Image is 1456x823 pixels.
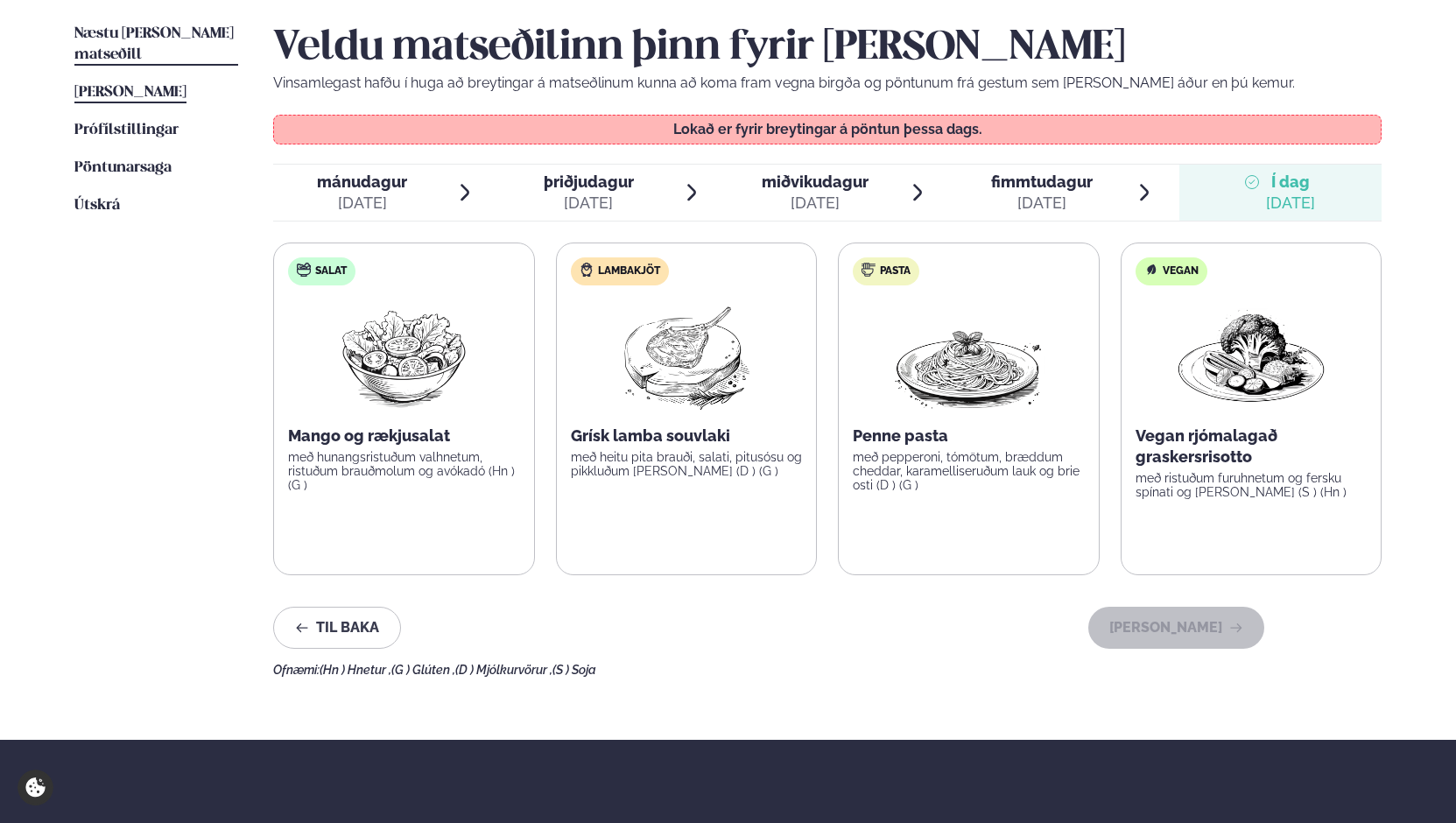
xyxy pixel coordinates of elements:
[18,770,53,805] a: Cookie settings
[571,426,803,447] p: Grísk lamba souvlaki
[74,120,179,141] a: Prófílstillingar
[991,172,1093,191] span: fimmtudagur
[1136,426,1368,468] p: Vegan rjómalagað graskersrisotto
[273,663,1382,677] div: Ofnæmi:
[74,26,234,62] span: Næstu [PERSON_NAME] matseðill
[74,85,186,100] span: [PERSON_NAME]
[853,426,1085,447] p: Penne pasta
[74,24,238,66] a: Næstu [PERSON_NAME] matseðill
[1088,607,1264,649] button: [PERSON_NAME]
[762,172,869,191] span: miðvikudagur
[571,450,803,478] p: með heitu pita brauði, salati, pitusósu og pikkluðum [PERSON_NAME] (D ) (G )
[544,172,634,191] span: þriðjudagur
[74,158,172,179] a: Pöntunarsaga
[455,663,552,677] span: (D ) Mjólkurvörur ,
[273,24,1382,73] h2: Veldu matseðilinn þinn fyrir [PERSON_NAME]
[74,160,172,175] span: Pöntunarsaga
[891,299,1045,411] img: Spagetti.png
[391,663,455,677] span: (G ) Glúten ,
[74,195,120,216] a: Útskrá
[320,663,391,677] span: (Hn ) Hnetur ,
[327,299,482,411] img: Salad.png
[315,264,347,278] span: Salat
[552,663,596,677] span: (S ) Soja
[1144,263,1158,277] img: Vegan.svg
[580,263,594,277] img: Lamb.svg
[1163,264,1199,278] span: Vegan
[608,299,763,411] img: Lamb-Meat.png
[1266,172,1315,193] span: Í dag
[297,263,311,277] img: salad.svg
[880,264,911,278] span: Pasta
[288,450,520,492] p: með hunangsristuðum valhnetum, ristuðum brauðmolum og avókadó (Hn ) (G )
[544,193,634,214] div: [DATE]
[292,123,1364,137] p: Lokað er fyrir breytingar á pöntun þessa dags.
[1266,193,1315,214] div: [DATE]
[1136,471,1368,499] p: með ristuðum furuhnetum og fersku spínati og [PERSON_NAME] (S ) (Hn )
[317,193,407,214] div: [DATE]
[74,198,120,213] span: Útskrá
[991,193,1093,214] div: [DATE]
[853,450,1085,492] p: með pepperoni, tómötum, bræddum cheddar, karamelliseruðum lauk og brie osti (D ) (G )
[862,263,876,277] img: pasta.svg
[273,73,1382,94] p: Vinsamlegast hafðu í huga að breytingar á matseðlinum kunna að koma fram vegna birgða og pöntunum...
[598,264,660,278] span: Lambakjöt
[74,82,186,103] a: [PERSON_NAME]
[273,607,401,649] button: Til baka
[288,426,520,447] p: Mango og rækjusalat
[1174,299,1328,411] img: Vegan.png
[74,123,179,137] span: Prófílstillingar
[317,172,407,191] span: mánudagur
[762,193,869,214] div: [DATE]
